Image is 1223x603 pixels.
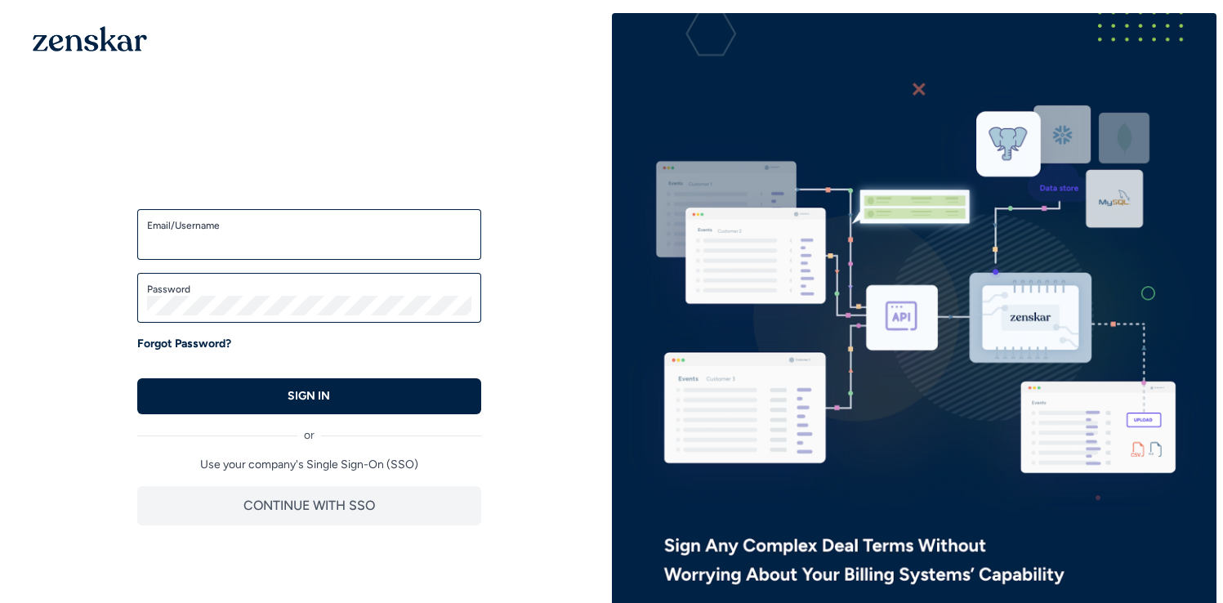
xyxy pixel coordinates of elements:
[137,378,481,414] button: SIGN IN
[137,486,481,525] button: CONTINUE WITH SSO
[33,26,147,51] img: 1OGAJ2xQqyY4LXKgY66KYq0eOWRCkrZdAb3gUhuVAqdWPZE9SRJmCz+oDMSn4zDLXe31Ii730ItAGKgCKgCCgCikA4Av8PJUP...
[147,219,471,232] label: Email/Username
[137,457,481,473] p: Use your company's Single Sign-On (SSO)
[137,336,231,352] a: Forgot Password?
[147,283,471,296] label: Password
[137,414,481,444] div: or
[288,388,330,404] p: SIGN IN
